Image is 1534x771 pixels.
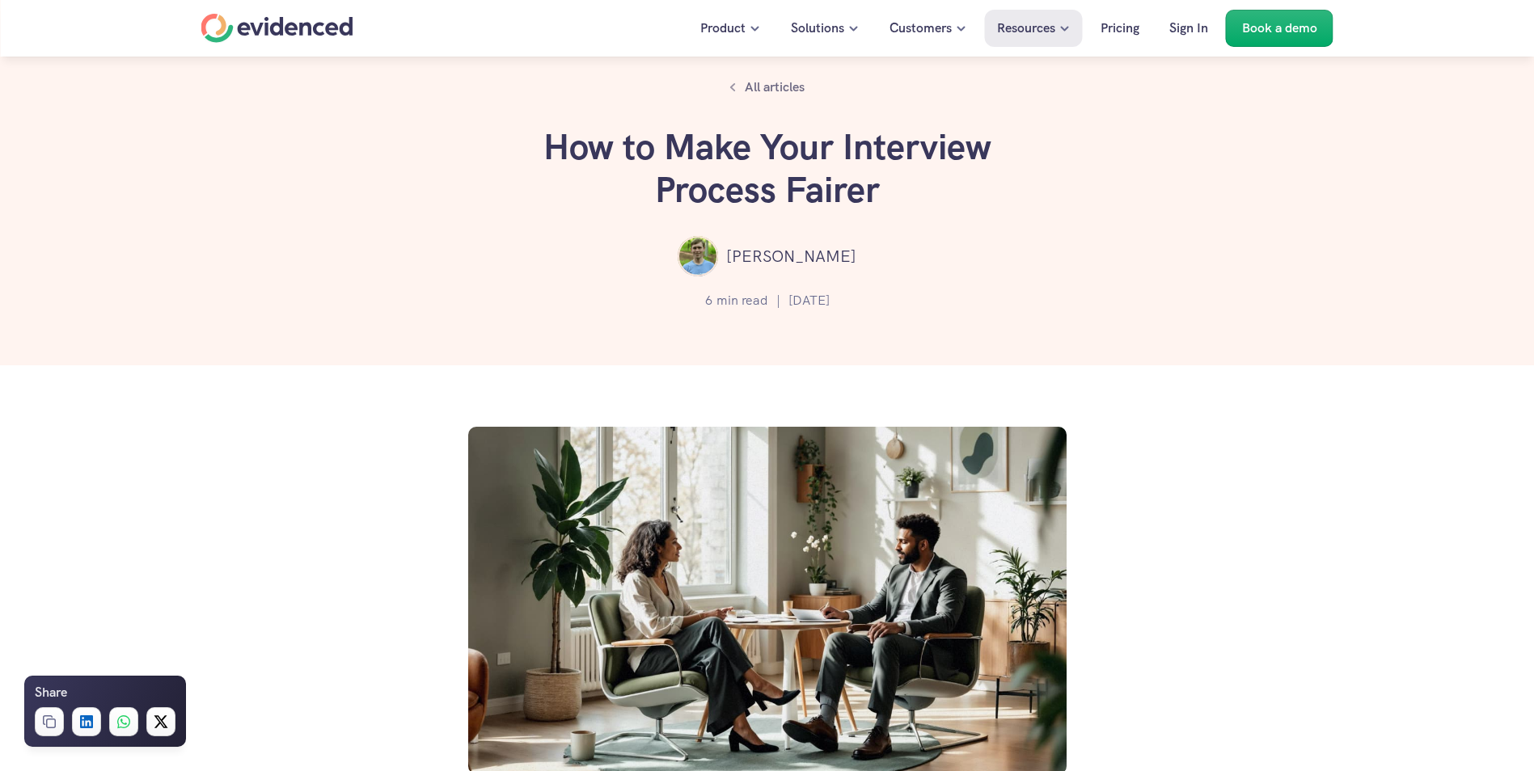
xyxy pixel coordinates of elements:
[1088,10,1152,47] a: Pricing
[1226,10,1333,47] a: Book a demo
[705,290,712,311] p: 6
[1169,18,1208,39] p: Sign In
[791,18,844,39] p: Solutions
[35,682,67,703] h6: Share
[1157,10,1220,47] a: Sign In
[716,290,768,311] p: min read
[788,290,830,311] p: [DATE]
[776,290,780,311] p: |
[1242,18,1317,39] p: Book a demo
[997,18,1055,39] p: Resources
[201,14,353,43] a: Home
[890,18,952,39] p: Customers
[726,243,856,269] p: [PERSON_NAME]
[1101,18,1139,39] p: Pricing
[721,73,813,102] a: All articles
[678,236,718,276] img: ""
[700,18,746,39] p: Product
[745,77,805,98] p: All articles
[525,126,1010,212] h1: How to Make Your Interview Process Fairer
